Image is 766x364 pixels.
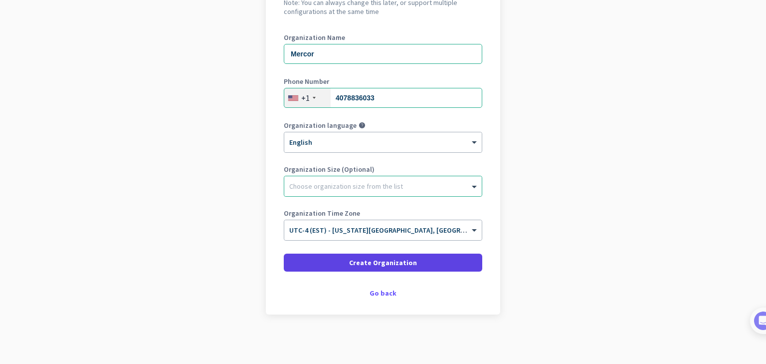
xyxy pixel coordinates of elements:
span: Create Organization [349,258,417,268]
div: +1 [301,93,310,103]
label: Organization language [284,122,357,129]
input: 201-555-0123 [284,88,482,108]
label: Organization Size (Optional) [284,166,482,173]
label: Organization Time Zone [284,210,482,217]
input: What is the name of your organization? [284,44,482,64]
button: Create Organization [284,254,482,272]
div: Go back [284,290,482,297]
i: help [359,122,366,129]
label: Phone Number [284,78,482,85]
label: Organization Name [284,34,482,41]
